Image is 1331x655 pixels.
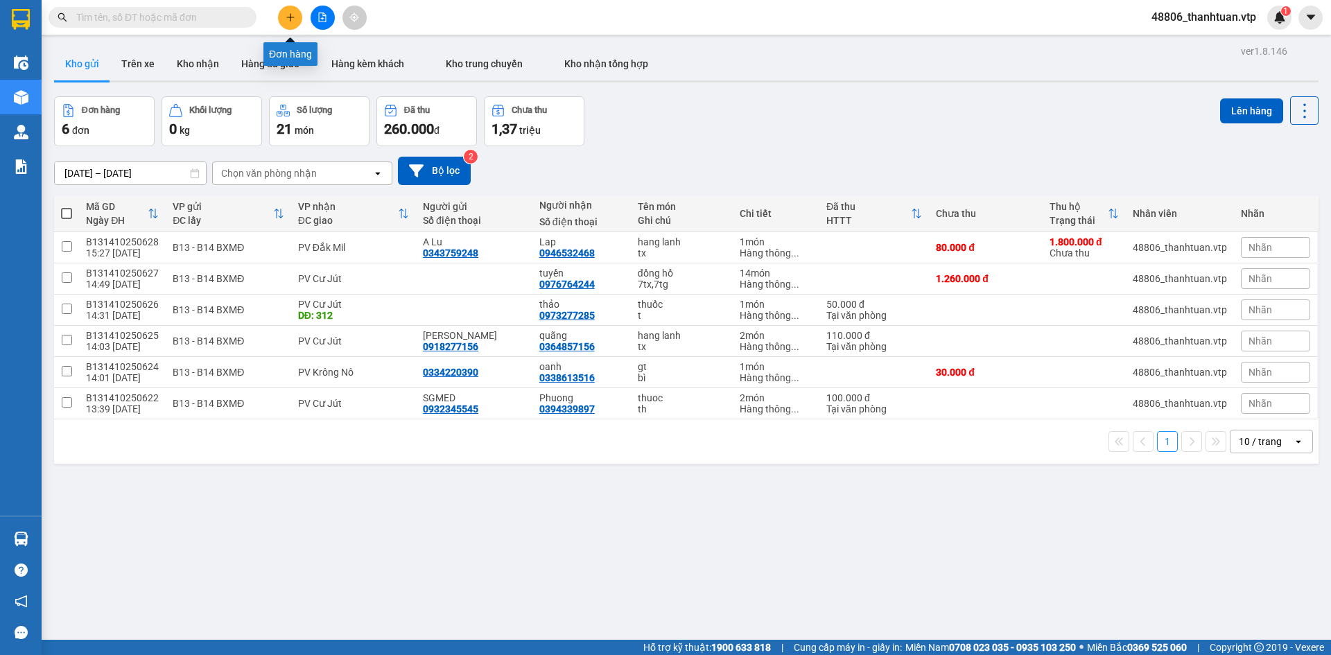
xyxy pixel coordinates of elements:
[638,268,726,279] div: đồng hồ
[423,341,478,352] div: 0918277156
[826,201,911,212] div: Đã thu
[638,392,726,403] div: thuoc
[1281,6,1291,16] sup: 1
[173,398,284,409] div: B13 - B14 BXMĐ
[173,242,284,253] div: B13 - B14 BXMĐ
[221,166,317,180] div: Chọn văn phòng nhận
[297,105,332,115] div: Số lượng
[638,201,726,212] div: Tên món
[14,532,28,546] img: warehouse-icon
[512,105,547,115] div: Chưa thu
[1133,335,1227,347] div: 48806_thanhtuan.vtp
[826,403,922,414] div: Tại văn phòng
[423,201,525,212] div: Người gửi
[949,642,1076,653] strong: 0708 023 035 - 0935 103 250
[638,215,726,226] div: Ghi chú
[826,330,922,341] div: 110.000 đ
[86,299,159,310] div: B131410250626
[1249,367,1272,378] span: Nhãn
[711,642,771,653] strong: 1900 633 818
[1249,273,1272,284] span: Nhãn
[740,279,812,290] div: Hàng thông thường
[110,47,166,80] button: Trên xe
[539,279,595,290] div: 0976764244
[86,310,159,321] div: 14:31 [DATE]
[539,341,595,352] div: 0364857156
[1249,398,1272,409] span: Nhãn
[740,372,812,383] div: Hàng thông thường
[638,330,726,341] div: hang lanh
[86,392,159,403] div: B131410250622
[539,403,595,414] div: 0394339897
[298,201,398,212] div: VP nhận
[905,640,1076,655] span: Miền Nam
[349,12,359,22] span: aim
[86,279,159,290] div: 14:49 [DATE]
[539,200,624,211] div: Người nhận
[372,168,383,179] svg: open
[14,125,28,139] img: warehouse-icon
[1133,208,1227,219] div: Nhân viên
[173,215,272,226] div: ĐC lấy
[826,215,911,226] div: HTTT
[740,247,812,259] div: Hàng thông thường
[1079,645,1084,650] span: ⚪️
[173,335,284,347] div: B13 - B14 BXMĐ
[1298,6,1323,30] button: caret-down
[936,273,1036,284] div: 1.260.000 đ
[106,96,128,116] span: Nơi nhận:
[638,341,726,352] div: tx
[936,208,1036,219] div: Chưa thu
[539,330,624,341] div: quãng
[1220,98,1283,123] button: Lên hàng
[298,215,398,226] div: ĐC giao
[384,121,434,137] span: 260.000
[638,299,726,310] div: thuốc
[1273,11,1286,24] img: icon-new-feature
[278,6,302,30] button: plus
[86,236,159,247] div: B131410250628
[519,125,541,136] span: triệu
[423,247,478,259] div: 0343759248
[423,236,525,247] div: A Lu
[423,392,525,403] div: SGMED
[791,310,799,321] span: ...
[12,9,30,30] img: logo-vxr
[76,10,240,25] input: Tìm tên, số ĐT hoặc mã đơn
[404,105,430,115] div: Đã thu
[638,236,726,247] div: hang lanh
[740,268,812,279] div: 14 món
[86,215,148,226] div: Ngày ĐH
[638,372,726,383] div: bì
[86,361,159,372] div: B131410250624
[123,52,195,62] span: B131410250628
[740,341,812,352] div: Hàng thông thường
[298,242,409,253] div: PV Đắk Mil
[464,150,478,164] sup: 2
[376,96,477,146] button: Đã thu260.000đ
[169,121,177,137] span: 0
[139,97,173,105] span: PV Đắk Mil
[638,247,726,259] div: tx
[1133,273,1227,284] div: 48806_thanhtuan.vtp
[263,42,317,66] div: Đơn hàng
[286,12,295,22] span: plus
[298,310,409,321] div: DĐ: 312
[826,341,922,352] div: Tại văn phòng
[58,12,67,22] span: search
[398,157,471,185] button: Bộ lọc
[86,372,159,383] div: 14:01 [DATE]
[484,96,584,146] button: Chưa thu1,37 triệu
[1140,8,1267,26] span: 48806_thanhtuan.vtp
[539,268,624,279] div: tuyến
[1133,398,1227,409] div: 48806_thanhtuan.vtp
[539,216,624,227] div: Số điện thoại
[1133,242,1227,253] div: 48806_thanhtuan.vtp
[826,310,922,321] div: Tại văn phòng
[740,392,812,403] div: 2 món
[740,403,812,414] div: Hàng thông thường
[342,6,367,30] button: aim
[1050,236,1119,247] div: 1.800.000 đ
[1293,436,1304,447] svg: open
[936,242,1036,253] div: 80.000 đ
